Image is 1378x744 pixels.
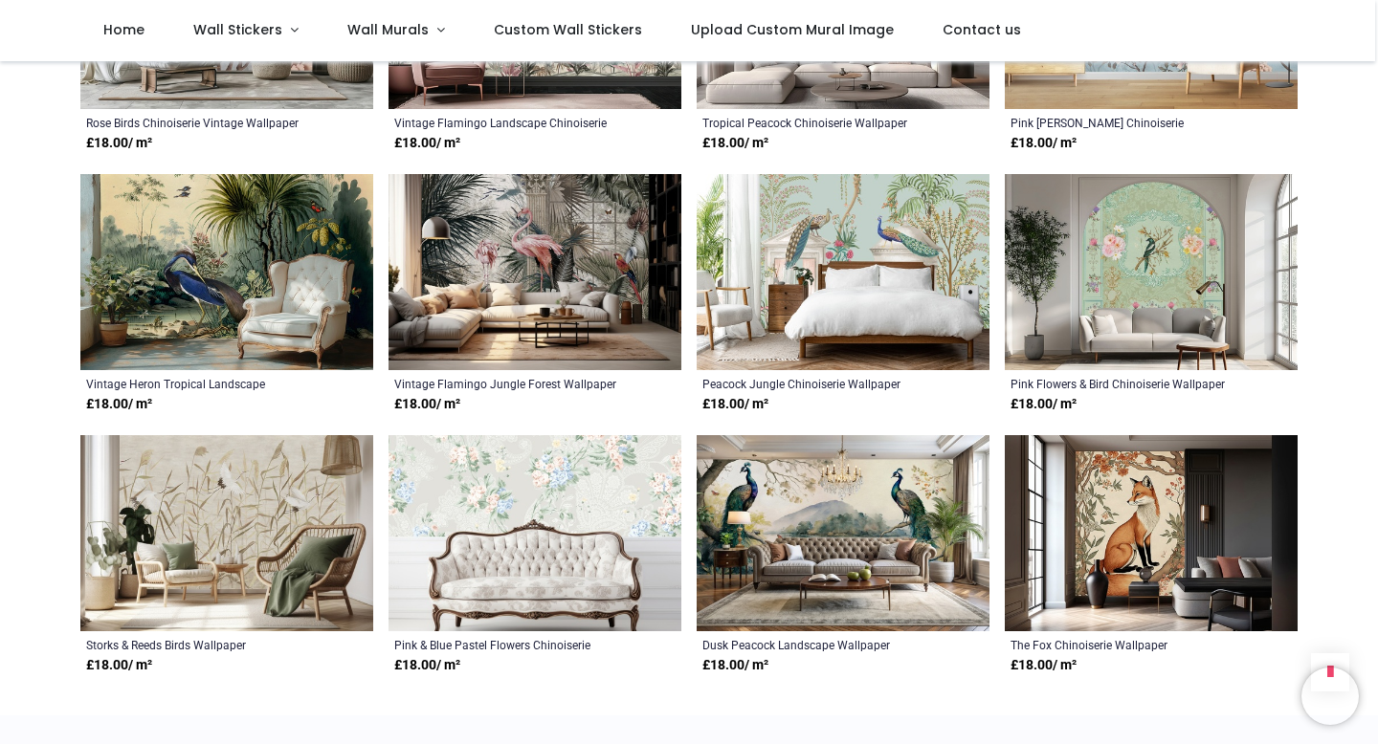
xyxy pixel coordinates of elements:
[347,20,429,39] span: Wall Murals
[394,376,619,391] a: Vintage Flamingo Jungle Forest Wallpaper
[193,20,282,39] span: Wall Stickers
[389,174,681,370] img: Vintage Flamingo Jungle Forest Wall Mural Wallpaper
[86,395,152,414] strong: £ 18.00 / m²
[103,20,144,39] span: Home
[691,20,894,39] span: Upload Custom Mural Image
[697,174,989,370] img: Peacock Jungle Chinoiserie Wall Mural Wallpaper
[1005,435,1298,631] img: The Fox Chinoiserie Wall Mural Wallpaper
[86,656,152,675] strong: £ 18.00 / m²
[943,20,1021,39] span: Contact us
[1005,174,1298,370] img: Pink Flowers & Bird Chinoiserie Wall Mural Wallpaper
[394,115,619,130] a: Vintage Flamingo Landscape Chinoiserie Wallpaper
[394,637,619,652] a: Pink & Blue Pastel Flowers Chinoiserie Wallpaper
[394,134,460,153] strong: £ 18.00 / m²
[702,637,927,652] a: Dusk Peacock Landscape Wallpaper
[80,174,373,370] img: Vintage Heron Tropical Landscape Wall Mural Wallpaper
[86,134,152,153] strong: £ 18.00 / m²
[1011,376,1235,391] a: Pink Flowers & Bird Chinoiserie Wallpaper
[80,435,373,631] img: Storks & Reeds Birds Wall Mural Wallpaper
[697,435,989,631] img: Dusk Peacock Landscape Wall Mural Wallpaper
[702,115,927,130] a: Tropical Peacock Chinoiserie Wallpaper
[394,395,460,414] strong: £ 18.00 / m²
[702,656,768,675] strong: £ 18.00 / m²
[702,134,768,153] strong: £ 18.00 / m²
[1011,656,1077,675] strong: £ 18.00 / m²
[1011,134,1077,153] strong: £ 18.00 / m²
[1011,115,1235,130] a: Pink [PERSON_NAME] Chinoiserie Wallpaper
[702,395,768,414] strong: £ 18.00 / m²
[394,656,460,675] strong: £ 18.00 / m²
[86,115,311,130] a: Rose Birds Chinoiserie Vintage Wallpaper
[1011,395,1077,414] strong: £ 18.00 / m²
[1011,637,1235,652] a: The Fox Chinoiserie Wallpaper
[494,20,642,39] span: Custom Wall Stickers
[389,435,681,631] img: Pink & Blue Pastel Flowers Chinoiserie Wall Mural Wallpaper
[86,637,311,652] a: Storks & Reeds Birds Wallpaper
[86,376,311,391] a: Vintage Heron Tropical Landscape Wallpaper
[702,376,927,391] a: Peacock Jungle Chinoiserie Wallpaper
[1301,667,1359,725] iframe: Brevo live chat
